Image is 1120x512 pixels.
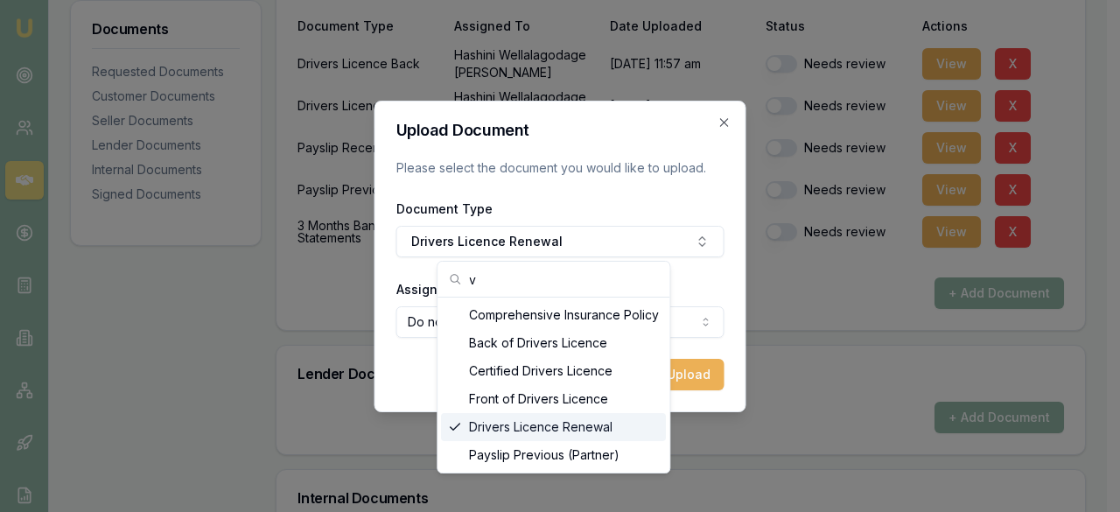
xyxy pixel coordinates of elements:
[437,298,669,473] div: Search...
[441,441,666,469] div: Payslip Previous (Partner)
[441,413,666,441] div: Drivers Licence Renewal
[441,385,666,413] div: Front of Drivers Licence
[441,301,666,329] div: Comprehensive Insurance Policy
[396,201,493,216] label: Document Type
[441,357,666,385] div: Certified Drivers Licence
[396,226,724,257] button: Drivers Licence Renewal
[441,329,666,357] div: Back of Drivers Licence
[396,159,724,177] p: Please select the document you would like to upload.
[469,262,659,297] input: Search...
[653,359,724,390] button: Upload
[441,469,666,497] div: Previous Payslip
[396,123,724,138] h2: Upload Document
[396,282,493,297] label: Assigned Client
